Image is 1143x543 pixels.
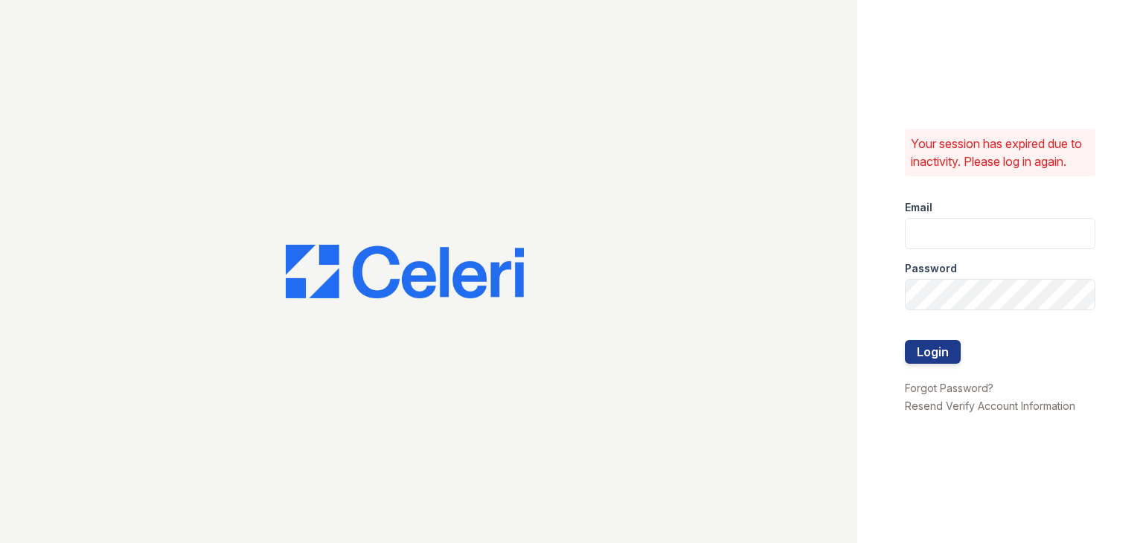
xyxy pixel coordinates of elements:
[905,200,932,215] label: Email
[905,399,1075,412] a: Resend Verify Account Information
[905,382,993,394] a: Forgot Password?
[911,135,1089,170] p: Your session has expired due to inactivity. Please log in again.
[286,245,524,298] img: CE_Logo_Blue-a8612792a0a2168367f1c8372b55b34899dd931a85d93a1a3d3e32e68fde9ad4.png
[905,340,961,364] button: Login
[905,261,957,276] label: Password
